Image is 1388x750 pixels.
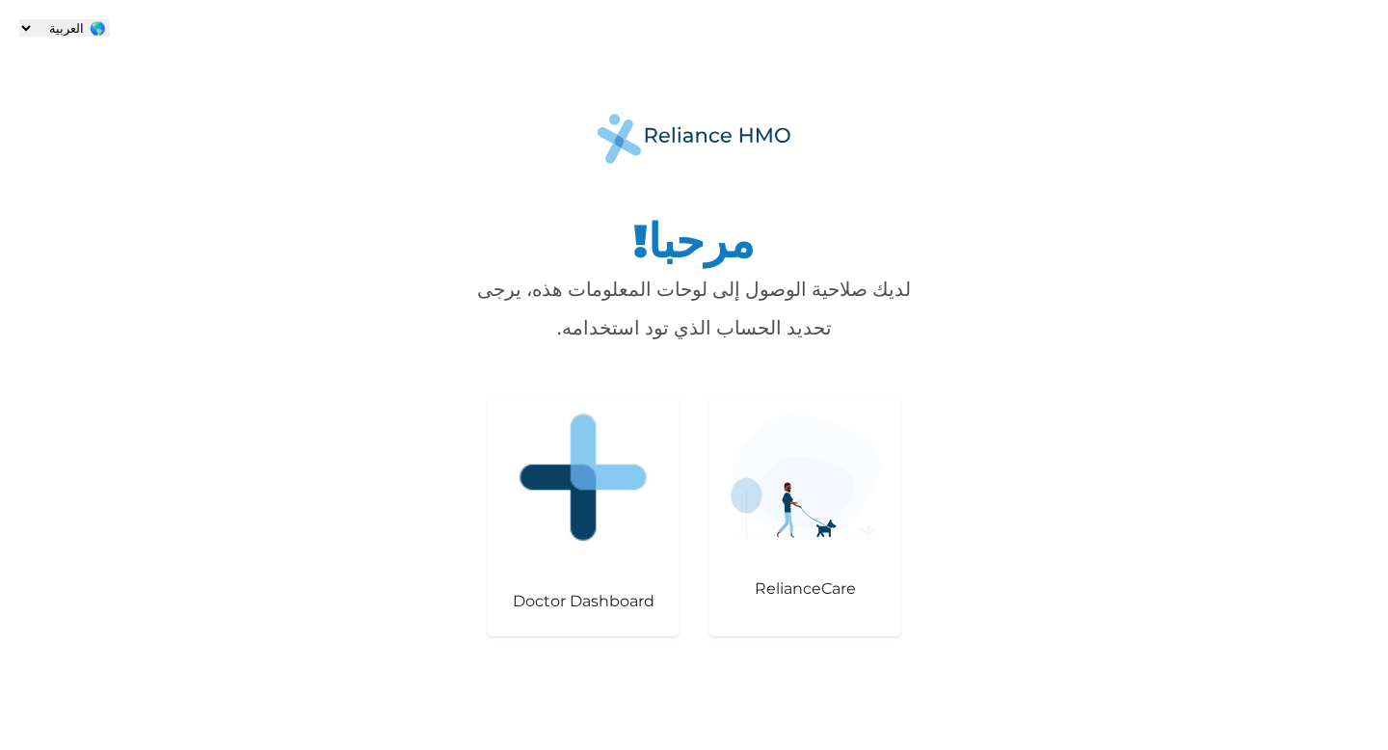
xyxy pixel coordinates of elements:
p: لديك صلاحية الوصول إلى لوحات المعلومات هذه، يرجى تحديد الحساب الذي تود استخدامه. [453,270,935,347]
img: doctor [507,401,659,553]
p: RelianceCare [729,579,881,598]
p: Doctor Dashboard [507,592,659,610]
img: enrollee [729,414,881,540]
h1: مرحبا! [453,212,935,270]
img: ريلاينس هيلث لوجو [598,114,790,163]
